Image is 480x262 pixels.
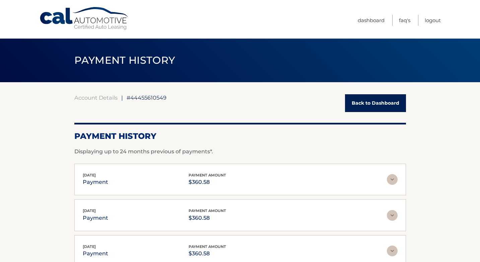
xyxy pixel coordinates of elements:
[399,15,410,26] a: FAQ's
[83,177,108,187] p: payment
[387,246,398,256] img: accordion-rest.svg
[74,94,118,101] a: Account Details
[83,208,96,213] span: [DATE]
[189,208,226,213] span: payment amount
[74,54,175,66] span: PAYMENT HISTORY
[83,244,96,249] span: [DATE]
[358,15,385,26] a: Dashboard
[83,249,108,258] p: payment
[425,15,441,26] a: Logout
[83,173,96,177] span: [DATE]
[189,249,226,258] p: $360.58
[127,94,166,101] span: #44455610549
[345,94,406,112] a: Back to Dashboard
[74,148,406,156] p: Displaying up to 24 months previous of payments*.
[189,173,226,177] span: payment amount
[189,177,226,187] p: $360.58
[387,174,398,185] img: accordion-rest.svg
[74,131,406,141] h2: Payment History
[189,244,226,249] span: payment amount
[387,210,398,221] img: accordion-rest.svg
[121,94,123,101] span: |
[189,213,226,223] p: $360.58
[39,7,130,31] a: Cal Automotive
[83,213,108,223] p: payment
